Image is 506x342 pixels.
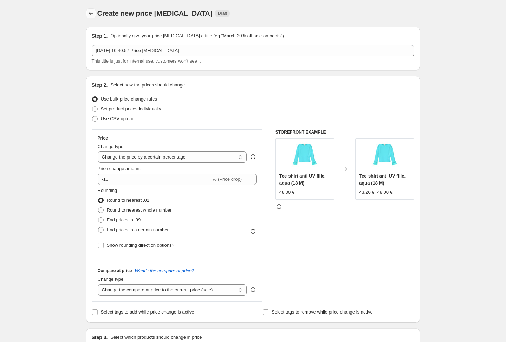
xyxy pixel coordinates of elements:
[110,82,185,89] p: Select how the prices should change
[98,277,124,282] span: Change type
[359,189,374,196] div: 43.20 €
[92,45,414,56] input: 30% off holiday sale
[98,144,124,149] span: Change type
[249,153,257,160] div: help
[371,142,399,170] img: tee-shirt-anti-uv-fille-aqua-lison-paris-66592_80x.jpg
[110,32,284,39] p: Optionally give your price [MEDICAL_DATA] a title (eg "March 30% off sale on boots")
[98,174,211,185] input: -15
[92,334,108,341] h2: Step 3.
[98,188,117,193] span: Rounding
[92,32,108,39] h2: Step 1.
[279,189,294,196] div: 48.00 €
[272,309,373,315] span: Select tags to remove while price change is active
[213,176,242,182] span: % (Price drop)
[107,217,141,222] span: End prices in .99
[101,106,161,111] span: Set product prices individually
[275,129,414,135] h6: STOREFRONT EXAMPLE
[97,9,213,17] span: Create new price [MEDICAL_DATA]
[218,11,227,16] span: Draft
[377,189,393,196] strike: 48.00 €
[86,8,96,18] button: Price change jobs
[249,286,257,293] div: help
[92,82,108,89] h2: Step 2.
[107,207,172,213] span: Round to nearest whole number
[92,58,201,64] span: This title is just for internal use, customers won't see it
[110,334,202,341] p: Select which products should change in price
[98,135,108,141] h3: Price
[101,116,135,121] span: Use CSV upload
[107,243,174,248] span: Show rounding direction options?
[291,142,319,170] img: tee-shirt-anti-uv-fille-aqua-lison-paris-66592_80x.jpg
[98,268,132,273] h3: Compare at price
[101,96,157,102] span: Use bulk price change rules
[101,309,194,315] span: Select tags to add while price change is active
[98,166,141,171] span: Price change amount
[107,227,169,232] span: End prices in a certain number
[279,173,326,186] span: Tee-shirt anti UV fille, aqua (18 M)
[107,198,149,203] span: Round to nearest .01
[135,268,194,273] button: What's the compare at price?
[359,173,406,186] span: Tee-shirt anti UV fille, aqua (18 M)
